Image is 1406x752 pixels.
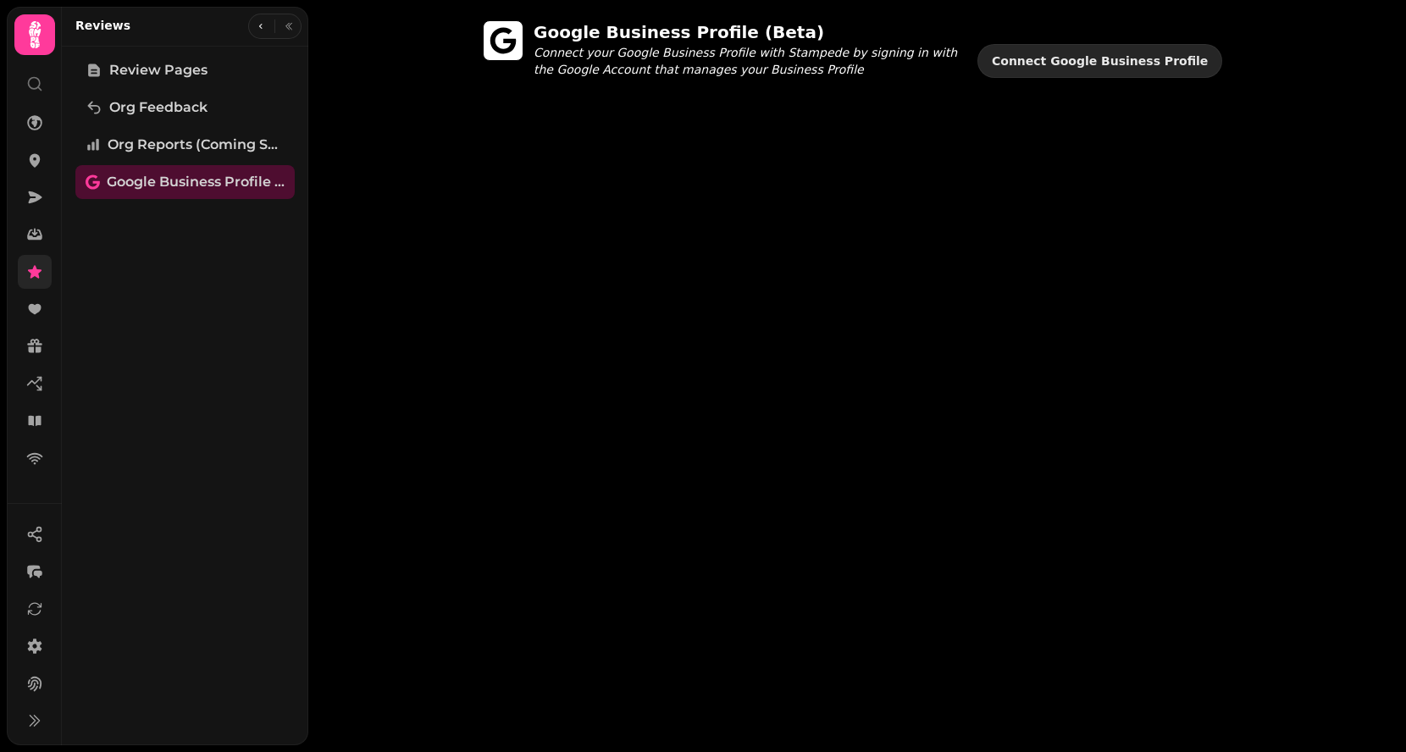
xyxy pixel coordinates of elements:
[109,60,208,80] span: Review Pages
[534,20,859,44] h2: Google Business Profile (Beta)
[534,44,967,78] p: Connect your Google Business Profile with Stampede by signing in with the Google Account that man...
[62,47,308,745] nav: Tabs
[75,17,130,34] h2: Reviews
[977,44,1222,78] button: Connect Google Business Profile
[109,97,208,118] span: Org Feedback
[107,172,285,192] span: Google Business Profile (Beta)
[992,55,1208,67] span: Connect Google Business Profile
[75,165,295,199] a: Google Business Profile (Beta)
[75,91,295,124] a: Org Feedback
[75,53,295,87] a: Review Pages
[75,128,295,162] a: Org Reports (coming soon)
[108,135,285,155] span: Org Reports (coming soon)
